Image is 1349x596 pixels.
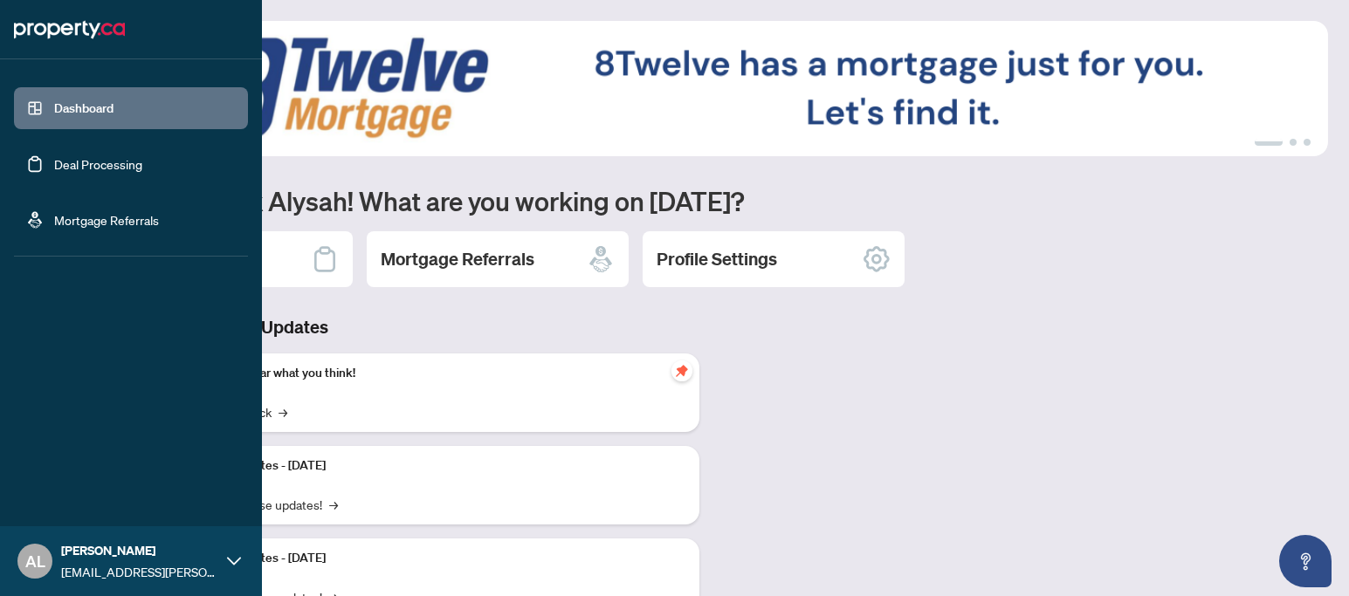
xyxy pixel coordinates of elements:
[54,212,159,228] a: Mortgage Referrals
[91,21,1328,156] img: Slide 0
[61,541,218,560] span: [PERSON_NAME]
[91,315,699,339] h3: Brokerage & Industry Updates
[381,247,534,271] h2: Mortgage Referrals
[14,16,125,44] img: logo
[54,100,114,116] a: Dashboard
[329,495,338,514] span: →
[61,562,218,581] span: [EMAIL_ADDRESS][PERSON_NAME][DOMAIN_NAME]
[183,364,685,383] p: We want to hear what you think!
[183,456,685,476] p: Platform Updates - [DATE]
[183,549,685,568] p: Platform Updates - [DATE]
[91,184,1328,217] h1: Welcome back Alysah! What are you working on [DATE]?
[1304,139,1311,146] button: 3
[279,402,287,421] span: →
[657,247,777,271] h2: Profile Settings
[671,360,692,381] span: pushpin
[54,156,142,172] a: Deal Processing
[1255,139,1283,146] button: 1
[25,549,45,573] span: AL
[1290,139,1297,146] button: 2
[1279,535,1332,587] button: Open asap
